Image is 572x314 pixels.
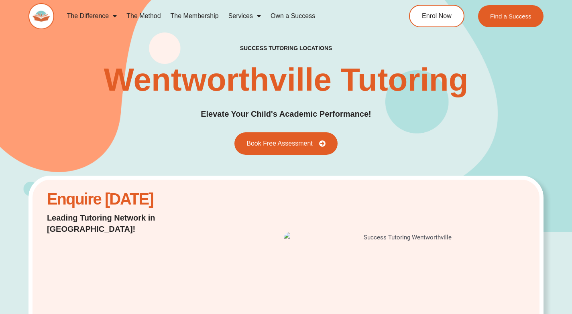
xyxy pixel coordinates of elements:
[47,212,218,235] h2: Leading Tutoring Network in [GEOGRAPHIC_DATA]!
[122,7,165,25] a: The Method
[201,108,371,120] h2: Elevate Your Child's Academic Performance!
[246,140,313,147] span: Book Free Assessment
[240,45,332,52] h2: success tutoring locations
[166,7,224,25] a: The Membership
[490,13,531,19] span: Find a Success
[438,223,572,314] iframe: Chat Widget
[224,7,266,25] a: Services
[62,7,122,25] a: The Difference
[62,7,380,25] nav: Menu
[422,13,452,19] span: Enrol Now
[234,132,338,155] a: Book Free Assessment
[104,64,468,96] h2: Wentworthville Tutoring
[478,5,544,27] a: Find a Success
[409,5,464,27] a: Enrol Now
[266,7,320,25] a: Own a Success
[47,194,218,204] h2: Enquire [DATE]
